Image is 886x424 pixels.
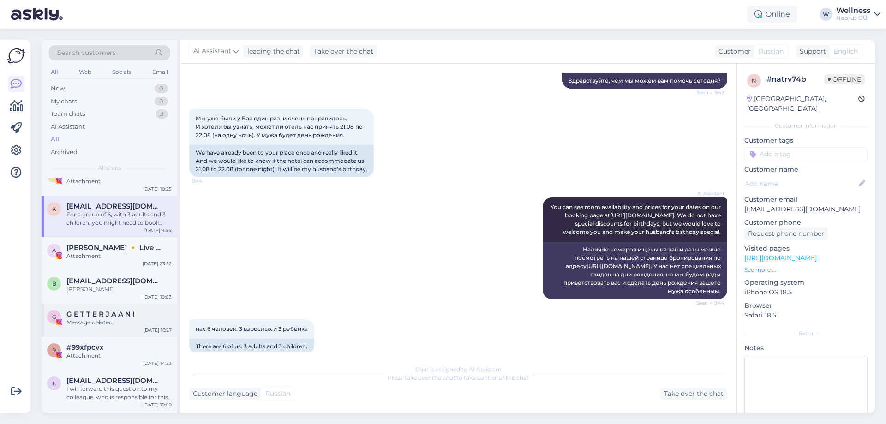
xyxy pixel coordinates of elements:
p: Customer email [744,195,868,204]
div: We have already been to your place once and really liked it. And we would like to know if the hot... [189,145,374,177]
div: [GEOGRAPHIC_DATA], [GEOGRAPHIC_DATA] [747,94,858,113]
div: Support [796,47,826,56]
span: AI Assistant [193,46,231,56]
div: # natrv74b [766,74,824,85]
div: 0 [155,84,168,93]
p: Notes [744,343,868,353]
div: [DATE] 16:27 [144,327,172,334]
input: Add a tag [744,147,868,161]
span: l [53,380,56,387]
div: W [820,8,832,21]
div: Здравствуйте, чем мы можем вам помочь сегодня? [562,73,727,89]
div: Attachment [66,352,172,360]
div: Online [747,6,797,23]
div: Request phone number [744,227,828,240]
div: leading the chat [244,47,300,56]
span: All chats [98,164,121,172]
div: New [51,84,65,93]
div: Attachment [66,252,172,260]
div: Customer [715,47,751,56]
div: Web [77,66,93,78]
div: Attachment [66,177,172,185]
div: Customer language [189,389,257,399]
span: A [52,247,56,254]
div: All [49,66,60,78]
input: Add name [745,179,857,189]
a: [URL][DOMAIN_NAME] [610,212,674,219]
div: Extra [744,329,868,338]
div: All [51,135,59,144]
span: Annee Kàlinen 🔸 Live music performer 🔸 Digi turundus [66,244,162,252]
span: Chat is assigned to AI Assistant [415,366,502,373]
span: #99xfpcvx [66,343,104,352]
p: [EMAIL_ADDRESS][DOMAIN_NAME] [744,204,868,214]
div: Archived [51,148,78,157]
span: lembit@kodu.ee [66,376,162,385]
p: Operating system [744,278,868,287]
span: Offline [824,74,865,84]
div: I will forward this question to my colleague, who is responsible for this. The reply will be here... [66,385,172,401]
div: Wellness [836,7,870,14]
span: Press to take control of the chat [388,374,529,381]
div: Message deleted [66,318,172,327]
i: 'Take over the chat' [403,374,456,381]
span: G [52,313,56,320]
div: AI Assistant [51,122,85,131]
span: n [752,77,756,84]
span: Мы уже были у Вас один раз, и очень понравилось. И хотели бы узнать, может ли отель нас принять 2... [196,115,364,138]
div: There are 6 of us. 3 adults and 3 children. [189,339,314,354]
span: Seen ✓ 9:44 [690,299,724,306]
div: 3 [156,109,168,119]
a: WellnessNoorus OÜ [836,7,880,22]
div: [DATE] 14:33 [143,360,172,367]
p: iPhone OS 18.5 [744,287,868,297]
img: Askly Logo [7,47,25,65]
div: My chats [51,97,77,106]
span: English [834,47,858,56]
span: burmakam591@gmail.com [66,277,162,285]
p: Visited pages [744,244,868,253]
span: Search customers [57,48,116,58]
div: Socials [110,66,133,78]
div: Team chats [51,109,85,119]
div: Email [150,66,170,78]
div: Take over the chat [660,388,727,400]
div: Take over the chat [310,45,377,58]
p: See more ... [744,266,868,274]
div: 0 [155,97,168,106]
span: ksenija.vassiltsenko@gmail.com [66,202,162,210]
span: Russian [759,47,784,56]
div: Noorus OÜ [836,14,870,22]
p: Browser [744,301,868,311]
div: [DATE] 19:09 [143,401,172,408]
div: Наличие номеров и цены на ваши даты можно посмотреть на нашей странице бронирования по адресу . У... [543,242,727,299]
a: [URL][DOMAIN_NAME] [744,254,817,262]
div: For a group of 6, with 3 adults and 3 children, you might need to book more than one room or a co... [66,210,172,227]
div: [PERSON_NAME] [66,285,172,293]
span: нас 6 человек. 3 взрослых и 3 ребенка [196,325,308,332]
div: Customer information [744,122,868,130]
a: [URL][DOMAIN_NAME] [587,263,651,269]
div: [DATE] 9:44 [144,227,172,234]
p: Safari 18.5 [744,311,868,320]
span: Russian [265,389,290,399]
span: G E T T E R J A A N I [66,310,135,318]
span: b [52,280,56,287]
span: 9 [53,346,56,353]
span: k [52,205,56,212]
p: Customer name [744,165,868,174]
p: Customer tags [744,136,868,145]
span: Seen ✓ 9:43 [690,89,724,96]
div: [DATE] 23:52 [143,260,172,267]
span: 9:44 [192,178,227,185]
div: [DATE] 10:25 [143,185,172,192]
div: [DATE] 19:03 [143,293,172,300]
span: AI Assistant [690,190,724,197]
span: You can see room availability and prices for your dates on our booking page at . We do not have s... [551,203,722,235]
p: Customer phone [744,218,868,227]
